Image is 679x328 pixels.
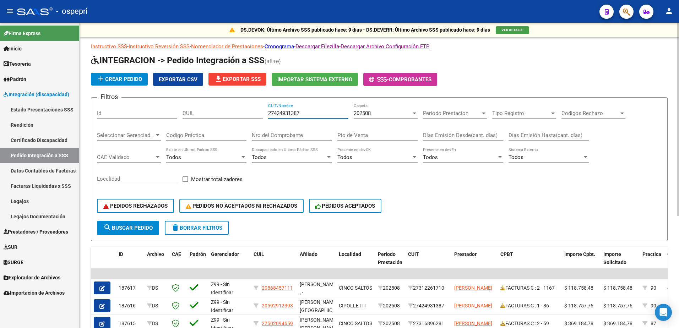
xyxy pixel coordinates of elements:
span: $ 118.758,48 [564,285,593,291]
datatable-header-cell: Prestador [451,247,498,278]
button: Buscar Pedido [97,221,159,235]
div: 202508 [378,302,402,310]
span: Exportar SSS [214,76,261,82]
datatable-header-cell: Practica [640,247,664,278]
span: INTEGRACION -> Pedido Integración a SSS [91,55,265,65]
span: Tesorería [4,60,31,68]
span: ID [119,251,123,257]
span: Importación de Archivos [4,289,65,297]
span: 90 [651,285,656,291]
span: $ 369.184,78 [603,321,632,326]
span: VER DETALLE [501,28,523,32]
span: SUR [4,243,17,251]
span: CINCO SALTOS [339,285,372,291]
span: SURGE [4,258,23,266]
span: Z99 - Sin Identificar [211,281,233,295]
datatable-header-cell: Archivo [144,247,169,278]
span: Prestador [454,251,477,257]
span: Periodo Prestacion [423,110,480,116]
mat-icon: delete [171,223,180,232]
span: Afiliado [300,251,317,257]
div: 187617 [119,284,141,292]
a: Descargar Filezilla [295,43,339,50]
span: Seleccionar Gerenciador [97,132,154,138]
span: Importe Solicitado [603,251,626,265]
mat-icon: menu [6,7,14,15]
div: FACTURAS C : 1 - 86 [500,302,559,310]
mat-icon: file_download [214,75,223,83]
mat-icon: search [103,223,112,232]
span: Todos [252,154,267,160]
span: 87 [651,321,656,326]
span: Mostrar totalizadores [191,175,243,184]
datatable-header-cell: Gerenciador [208,247,251,278]
span: Z99 - Sin Identificar [211,299,233,313]
span: Padrón [4,75,26,83]
span: Todos [166,154,181,160]
datatable-header-cell: CUIT [405,247,451,278]
span: Tipo Registro [492,110,550,116]
button: PEDIDOS ACEPTADOS [309,199,382,213]
span: PEDIDOS RECHAZADOS [103,203,168,209]
span: Codigos Rechazo [561,110,619,116]
datatable-header-cell: Afiliado [297,247,336,278]
span: PEDIDOS NO ACEPTADOS NI RECHAZADOS [186,203,297,209]
p: DS.DEVOK: Último Archivo SSS publicado hace: 9 días - DS.DEVERR: Último Archivo SSS publicado hac... [240,26,490,34]
datatable-header-cell: CAE [169,247,187,278]
span: Crear Pedido [97,76,142,82]
a: Instructivo Reversión SSS [129,43,190,50]
span: Todos [423,154,438,160]
p: - - - - - [91,43,668,50]
mat-icon: add [97,75,105,83]
span: Firma Express [4,29,40,37]
button: Exportar CSV [153,73,203,86]
span: Buscar Pedido [103,225,153,231]
span: CIPOLLETTI [339,303,366,308]
button: VER DETALLE [496,26,529,34]
datatable-header-cell: ID [116,247,144,278]
div: 27316896281 [408,319,449,328]
button: Exportar SSS [208,73,266,86]
span: PEDIDOS ACEPTADOS [315,203,375,209]
span: CAE [172,251,181,257]
span: Padrón [190,251,206,257]
div: 27312261710 [408,284,449,292]
span: 4 [667,285,670,291]
datatable-header-cell: CUIL [251,247,297,278]
span: Comprobantes [389,76,431,83]
span: - [369,76,389,83]
button: Importar Sistema Externo [272,73,358,86]
span: CPBT [500,251,513,257]
datatable-header-cell: Padrón [187,247,208,278]
span: 90 [651,303,656,308]
span: Importar Sistema Externo [277,76,352,83]
button: Borrar Filtros [165,221,229,235]
span: Período Prestación [378,251,402,265]
span: CUIL [254,251,264,257]
span: [PERSON_NAME] [454,285,492,291]
span: Prestadores / Proveedores [4,228,68,236]
span: $ 118.757,76 [564,303,593,308]
button: PEDIDOS RECHAZADOS [97,199,174,213]
span: $ 118.757,76 [603,303,632,308]
span: Exportar CSV [159,76,197,83]
span: Todos [337,154,352,160]
span: Importe Cpbt. [564,251,595,257]
span: Todos [509,154,523,160]
span: Explorador de Archivos [4,274,60,281]
div: DS [147,284,166,292]
span: [PERSON_NAME] [454,303,492,308]
span: CAE Validado [97,154,154,160]
div: 202508 [378,284,402,292]
span: Archivo [147,251,164,257]
button: -Comprobantes [363,73,437,86]
div: FACTURAS C : 2 - 1167 [500,284,559,292]
span: Practica [642,251,661,257]
div: 202508 [378,319,402,328]
span: [PERSON_NAME] , - [300,281,338,295]
a: Nomenclador de Prestaciones [191,43,263,50]
datatable-header-cell: Localidad [336,247,375,278]
h3: Filtros [97,92,121,102]
div: 27424931387 [408,302,449,310]
span: $ 369.184,78 [564,321,593,326]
